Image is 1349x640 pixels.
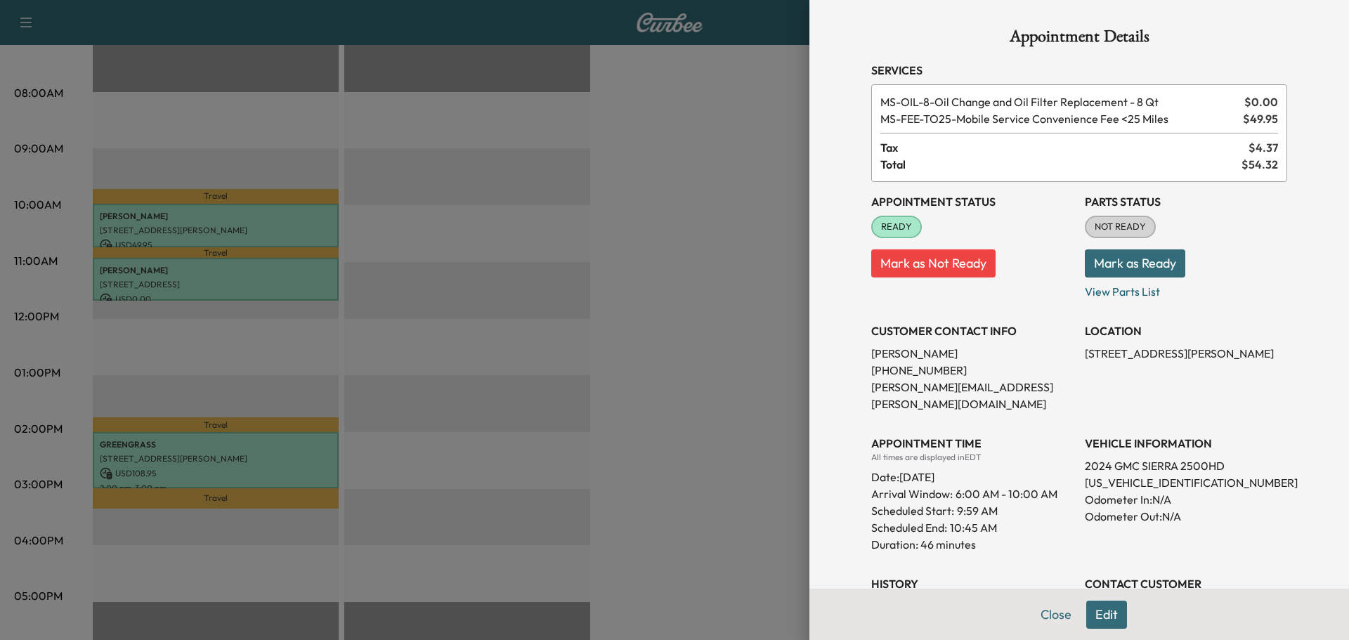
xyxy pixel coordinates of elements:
[1086,601,1127,629] button: Edit
[871,362,1074,379] p: [PHONE_NUMBER]
[871,28,1287,51] h1: Appointment Details
[880,110,1237,127] span: Mobile Service Convenience Fee <25 Miles
[1085,491,1287,508] p: Odometer In: N/A
[871,379,1074,412] p: [PERSON_NAME][EMAIL_ADDRESS][PERSON_NAME][DOMAIN_NAME]
[873,220,920,234] span: READY
[1243,110,1278,127] span: $ 49.95
[871,463,1074,485] div: Date: [DATE]
[880,139,1249,156] span: Tax
[880,93,1239,110] span: Oil Change and Oil Filter Replacement - 8 Qt
[871,345,1074,362] p: [PERSON_NAME]
[1244,93,1278,110] span: $ 0.00
[1085,474,1287,491] p: [US_VEHICLE_IDENTIFICATION_NUMBER]
[950,519,997,536] p: 10:45 AM
[1086,220,1154,234] span: NOT READY
[871,485,1074,502] p: Arrival Window:
[871,536,1074,553] p: Duration: 46 minutes
[871,193,1074,210] h3: Appointment Status
[1085,322,1287,339] h3: LOCATION
[880,156,1242,173] span: Total
[1249,139,1278,156] span: $ 4.37
[1085,508,1287,525] p: Odometer Out: N/A
[1085,193,1287,210] h3: Parts Status
[957,502,998,519] p: 9:59 AM
[871,249,996,277] button: Mark as Not Ready
[1085,345,1287,362] p: [STREET_ADDRESS][PERSON_NAME]
[871,435,1074,452] h3: APPOINTMENT TIME
[871,519,947,536] p: Scheduled End:
[1085,249,1185,277] button: Mark as Ready
[871,452,1074,463] div: All times are displayed in EDT
[1242,156,1278,173] span: $ 54.32
[1085,277,1287,300] p: View Parts List
[1085,435,1287,452] h3: VEHICLE INFORMATION
[871,322,1074,339] h3: CUSTOMER CONTACT INFO
[1031,601,1081,629] button: Close
[1085,575,1287,592] h3: CONTACT CUSTOMER
[871,62,1287,79] h3: Services
[1085,457,1287,474] p: 2024 GMC SIERRA 2500HD
[956,485,1057,502] span: 6:00 AM - 10:00 AM
[871,502,954,519] p: Scheduled Start:
[871,575,1074,592] h3: History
